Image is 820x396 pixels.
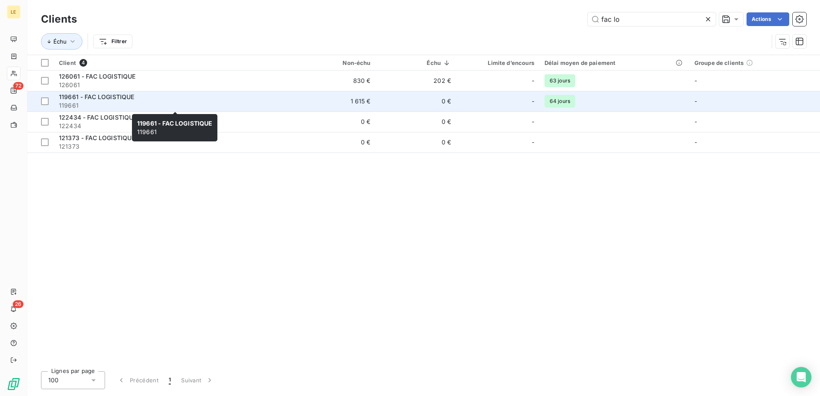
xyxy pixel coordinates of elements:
[588,12,716,26] input: Rechercher
[176,371,219,389] button: Suivant
[545,95,575,108] span: 64 jours
[694,97,697,105] span: -
[59,73,135,80] span: 126061 - FAC LOGISTIQUE
[59,142,290,151] span: 121373
[295,111,375,132] td: 0 €
[59,122,290,130] span: 122434
[300,59,370,66] div: Non-échu
[59,114,137,121] span: 122434 - FAC LOGISTIQUE
[59,59,76,66] span: Client
[7,5,20,19] div: LE
[461,59,534,66] div: Limite d’encours
[59,81,290,89] span: 126061
[381,59,451,66] div: Échu
[295,91,375,111] td: 1 615 €
[791,367,811,387] div: Open Intercom Messenger
[545,74,575,87] span: 63 jours
[48,376,59,384] span: 100
[41,12,77,27] h3: Clients
[59,134,135,141] span: 121373 - FAC LOGISTIQUE
[7,377,20,391] img: Logo LeanPay
[169,376,171,384] span: 1
[376,132,456,153] td: 0 €
[41,33,82,50] button: Échu
[694,59,744,66] span: Groupe de clients
[376,111,456,132] td: 0 €
[59,93,134,100] span: 119661 - FAC LOGISTIQUE
[747,12,789,26] button: Actions
[545,59,684,66] div: Délai moyen de paiement
[13,300,23,308] span: 26
[53,38,67,45] span: Échu
[532,138,534,147] span: -
[694,118,697,125] span: -
[376,70,456,91] td: 202 €
[79,59,87,67] span: 4
[93,35,132,48] button: Filtrer
[295,70,375,91] td: 830 €
[112,371,164,389] button: Précédent
[137,120,212,135] span: 119661
[376,91,456,111] td: 0 €
[164,371,176,389] button: 1
[694,138,697,146] span: -
[137,120,212,127] span: 119661 - FAC LOGISTIQUE
[694,77,697,84] span: -
[13,82,23,90] span: 72
[295,132,375,153] td: 0 €
[532,97,534,106] span: -
[59,101,290,110] span: 119661
[532,76,534,85] span: -
[532,117,534,126] span: -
